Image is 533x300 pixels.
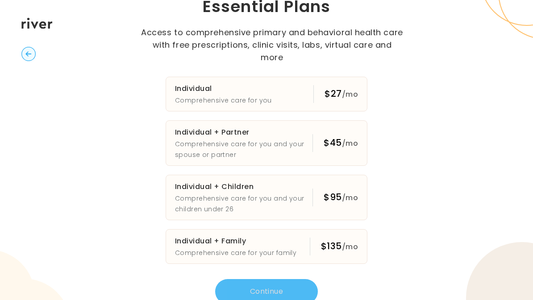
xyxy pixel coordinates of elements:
[324,136,358,150] div: $45
[175,126,312,139] h3: Individual + Partner
[342,193,358,203] span: /mo
[175,82,272,95] h3: Individual
[175,95,272,106] p: Comprehensive care for you
[324,191,358,204] div: $95
[175,247,296,258] p: Comprehensive care for your family
[166,229,367,264] button: Individual + FamilyComprehensive care for your family$135/mo
[166,120,367,166] button: Individual + PartnerComprehensive care for you and your spouse or partner$45/mo
[342,242,358,252] span: /mo
[175,193,312,214] p: Comprehensive care for you and your children under 26
[342,138,358,148] span: /mo
[342,89,358,99] span: /mo
[141,26,404,64] p: Access to comprehensive primary and behavioral health care with free prescriptions, clinic visits...
[166,175,367,220] button: Individual + ChildrenComprehensive care for you and your children under 26$95/mo
[175,235,296,247] h3: Individual + Family
[166,77,367,111] button: IndividualComprehensive care for you$27/mo
[175,139,312,160] p: Comprehensive care for you and your spouse or partner
[325,87,358,101] div: $27
[321,240,358,253] div: $135
[175,181,312,193] h3: Individual + Children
